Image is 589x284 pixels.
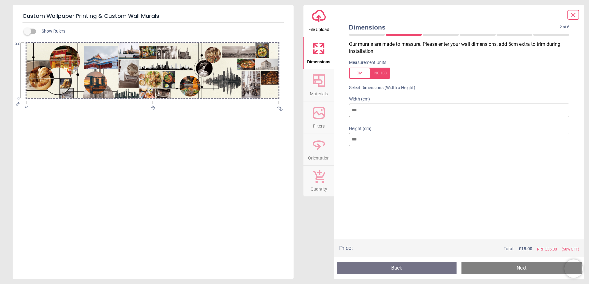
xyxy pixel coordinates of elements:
iframe: Brevo live chat [564,259,583,278]
span: 22 [8,41,19,46]
button: File Upload [303,5,334,37]
button: Quantity [303,166,334,196]
span: 2 of 6 [560,25,569,30]
h5: Custom Wallpaper Printing & Custom Wall Murals [22,10,284,23]
span: 0 [8,96,19,101]
span: £ 36.00 [545,247,557,251]
p: Our murals are made to measure. Please enter your wall dimensions, add 5cm extra to trim during i... [349,41,575,55]
label: Measurement Units [349,60,386,66]
button: Filters [303,101,334,133]
button: Next [461,262,582,274]
label: Width (cm) [349,96,570,102]
span: 18.00 [521,246,532,251]
span: 0 [24,105,28,108]
span: cm [15,101,20,106]
span: Dimensions [349,23,560,32]
span: Materials [310,88,328,97]
span: £ [519,246,532,252]
span: 100 [276,105,280,108]
button: Orientation [303,133,334,165]
button: Back [337,262,457,274]
span: File Upload [308,24,329,33]
span: RRP [537,247,557,252]
span: Dimensions [307,56,330,65]
button: Materials [303,69,334,101]
span: (50% OFF) [562,247,579,252]
button: Dimensions [303,37,334,69]
div: Price : [339,244,353,252]
div: Show Rulers [27,28,294,35]
span: 50 [150,105,154,108]
span: Orientation [308,152,330,161]
span: Quantity [311,183,327,192]
label: Height (cm) [349,126,570,132]
div: Total: [362,246,579,252]
span: Filters [313,120,325,129]
label: Select Dimensions (Width x Height) [344,85,415,91]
